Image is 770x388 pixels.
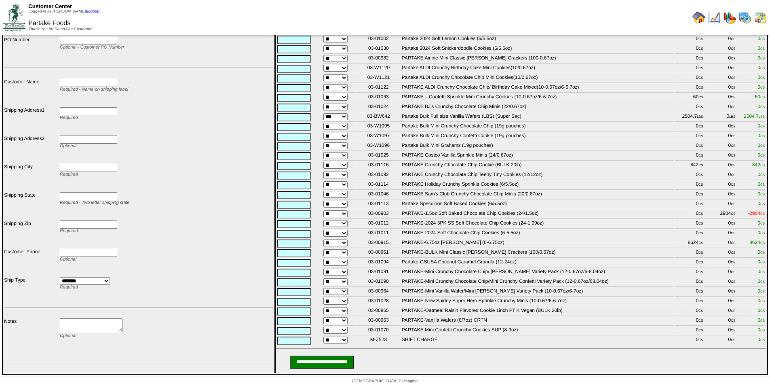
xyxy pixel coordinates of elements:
[357,171,401,180] td: 03-01092
[4,78,59,106] td: Customer Name
[401,35,674,44] td: Partake 2024 Soft Lemon Cookies (6/5.5oz)
[698,212,703,216] span: CS
[757,317,765,323] span: 0
[704,220,736,229] td: 0
[757,152,765,158] span: 0
[357,181,401,190] td: 03-01114
[357,64,401,73] td: 03-W1120
[357,74,401,83] td: 03-W1121
[757,269,765,274] span: 0
[759,115,765,119] span: LBS
[357,317,401,326] td: 03-00963
[698,231,703,235] span: CS
[675,239,704,248] td: 8624
[757,123,765,129] span: 0
[357,336,401,345] td: M-Z523
[731,193,735,196] span: CS
[757,201,765,206] span: 0
[731,76,735,80] span: CS
[698,241,703,245] span: CS
[731,86,735,89] span: CS
[401,161,674,170] td: PARTAKE Crunchy Chocolate Chip Cookie (BULK 20lb)
[698,86,703,89] span: CS
[28,27,93,32] span: Thank You for Being Our Customer!
[401,142,674,151] td: Partake Bulk Mini Grahams (19g pouches)
[757,191,765,197] span: 0
[760,134,765,138] span: CS
[757,181,765,187] span: 0
[698,183,703,187] span: CS
[731,134,735,138] span: CS
[698,222,703,225] span: CS
[675,336,704,345] td: 0
[357,239,401,248] td: 03-00915
[760,261,765,264] span: CS
[760,125,765,128] span: CS
[731,270,735,274] span: CS
[675,249,704,258] td: 0
[675,123,704,131] td: 0
[698,202,703,206] span: CS
[675,327,704,335] td: 0
[357,210,401,219] td: 03-00903
[357,297,401,306] td: 03-01028
[755,94,765,100] span: 60
[731,280,735,284] span: CS
[60,229,78,233] span: Required
[698,173,703,177] span: CS
[352,379,418,384] span: [DEMOGRAPHIC_DATA] Packaging
[704,191,736,199] td: 0
[60,45,124,50] span: Optional - Customer PO Number
[731,144,735,148] span: CS
[731,231,735,235] span: CS
[4,248,59,276] td: Customer Phone
[675,288,704,297] td: 0
[357,161,401,170] td: 03-01116
[731,309,735,313] span: CS
[675,103,704,112] td: 0
[675,278,704,287] td: 0
[401,45,674,54] td: Partake 2024 Soft Snickerdoodle Cookies (6/5.5oz)
[723,11,736,24] img: graph.gif
[60,257,76,262] span: Optional
[757,249,765,255] span: 0
[704,239,736,248] td: 0
[401,317,674,326] td: PARTAKE-Vanilla Wafers (6/7oz) CRTN
[698,329,703,332] span: CS
[698,261,703,264] span: CS
[704,103,736,112] td: 0
[357,288,401,297] td: 03-00964
[4,318,59,359] td: Notes
[401,307,674,316] td: PARTAKE-Oatmeal Raisin Flavored Cookie 1inch FT K Vegan (BULK 20lb)
[357,45,401,54] td: 03-01030
[731,183,735,187] span: CS
[401,84,674,93] td: PARTAKE ALDI Crunchy Chocolate Chip/ Birthday Cake Mixed(10-0.67oz/6-6.7oz)
[704,336,736,345] td: 0
[757,84,765,90] span: 0
[760,95,765,99] span: CS
[704,74,736,83] td: 0
[760,319,765,322] span: CS
[760,144,765,148] span: CS
[731,173,735,177] span: CS
[401,93,674,102] td: PARTAKE – Confetti Sprinkle Mini Crunchy Cookies (10-0.67oz/6-6.7oz)
[357,200,401,209] td: 03-01113
[731,163,735,167] span: CS
[704,55,736,64] td: 0
[704,45,736,54] td: 0
[4,163,59,191] td: Shipping City
[704,64,736,73] td: 0
[704,327,736,335] td: 0
[675,259,704,267] td: 0
[731,299,735,303] span: CS
[4,135,59,163] td: Shipping Address2
[60,87,128,92] span: Required - Name on shipping label
[401,239,674,248] td: PARTAKE-6.75oz [PERSON_NAME] (6-6.75oz)
[731,222,735,225] span: CS
[357,229,401,238] td: 03-01011
[675,113,704,122] td: 2504.7
[401,220,674,229] td: PARTAKE-2024 3PK SS Soft Chocolate Chip Cookies (24-1.09oz)
[28,9,99,14] span: Logged in as [PERSON_NAME]
[760,270,765,274] span: CS
[760,183,765,187] span: CS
